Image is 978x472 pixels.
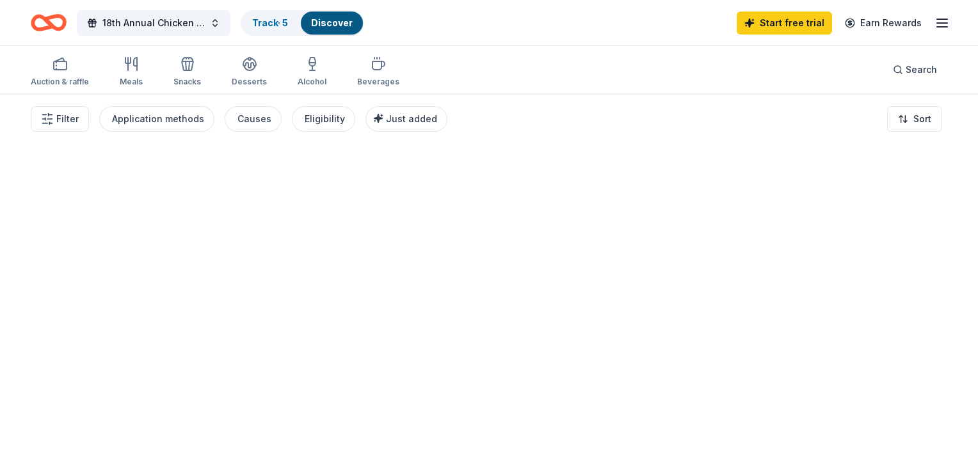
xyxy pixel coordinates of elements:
div: Application methods [112,111,204,127]
div: Meals [120,77,143,87]
a: Home [31,8,67,38]
div: Auction & raffle [31,77,89,87]
a: Earn Rewards [837,12,929,35]
div: Eligibility [305,111,345,127]
div: Desserts [232,77,267,87]
button: Filter [31,106,89,132]
a: Start free trial [737,12,832,35]
button: Desserts [232,51,267,93]
button: Auction & raffle [31,51,89,93]
button: Application methods [99,106,214,132]
button: Causes [225,106,282,132]
div: Beverages [357,77,399,87]
div: Alcohol [298,77,326,87]
span: Sort [913,111,931,127]
a: Track· 5 [252,17,288,28]
button: 18th Annual Chicken Fried Steak Fundraiser – A Night to Remember [77,10,230,36]
span: Search [906,62,937,77]
button: Eligibility [292,106,355,132]
span: 18th Annual Chicken Fried Steak Fundraiser – A Night to Remember [102,15,205,31]
span: Just added [386,113,437,124]
button: Search [883,57,947,83]
span: Filter [56,111,79,127]
button: Track· 5Discover [241,10,364,36]
div: Snacks [173,77,201,87]
button: Beverages [357,51,399,93]
div: Causes [237,111,271,127]
a: Discover [311,17,353,28]
button: Meals [120,51,143,93]
button: Alcohol [298,51,326,93]
button: Just added [365,106,447,132]
button: Snacks [173,51,201,93]
button: Sort [887,106,942,132]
